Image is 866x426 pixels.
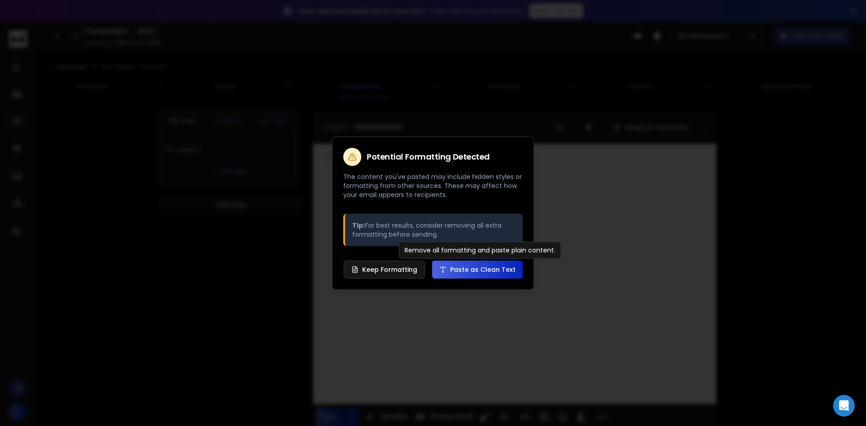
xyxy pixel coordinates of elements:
[343,172,523,199] p: The content you've pasted may include hidden styles or formatting from other sources. These may a...
[352,221,365,230] strong: Tip:
[833,395,855,417] div: Open Intercom Messenger
[399,242,561,259] div: Remove all formatting and paste plain content.
[344,261,425,279] button: Keep Formatting
[432,261,523,279] button: Paste as Clean Text
[367,153,490,161] h2: Potential Formatting Detected
[352,221,516,239] p: For best results, consider removing all extra formatting before sending.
